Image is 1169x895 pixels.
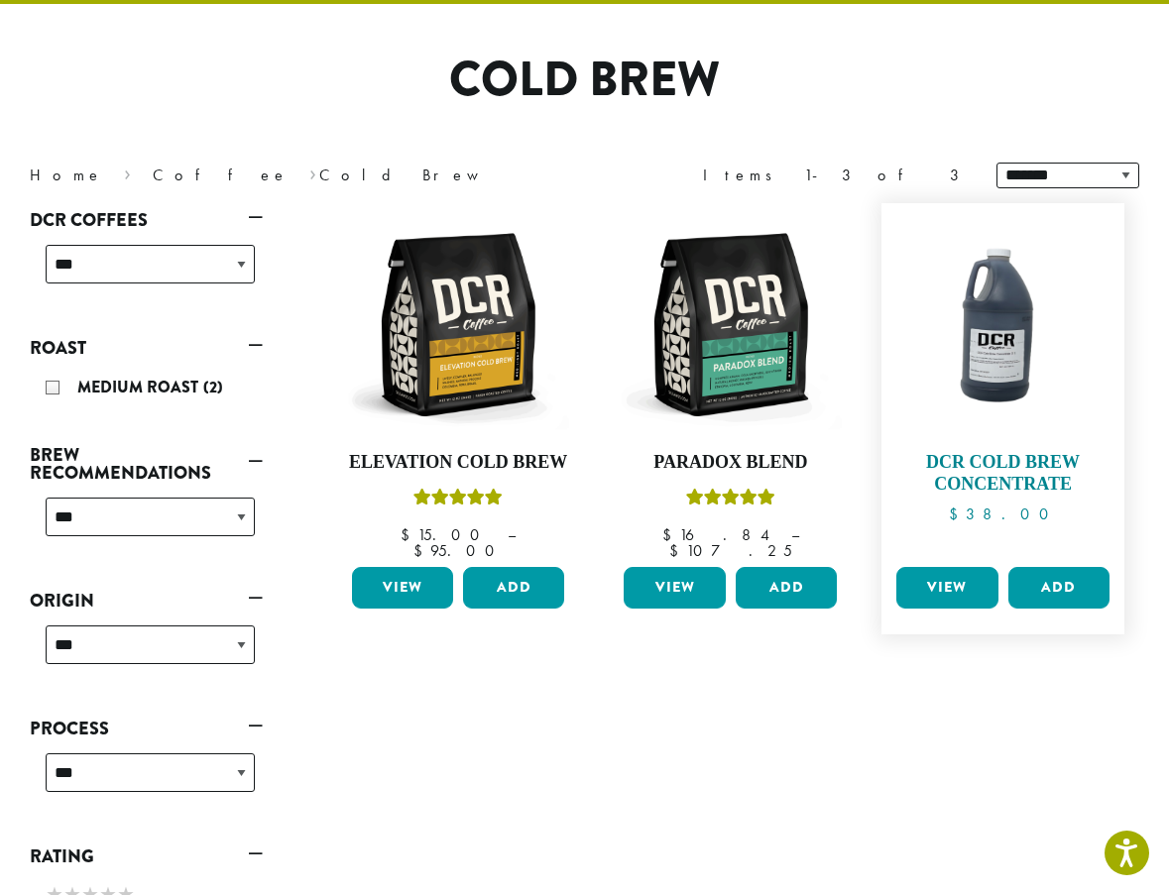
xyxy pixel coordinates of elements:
[30,365,263,414] div: Roast
[619,213,842,558] a: Paradox BlendRated 5.00 out of 5
[703,164,967,187] div: Items 1-3 of 3
[30,839,263,873] a: Rating
[669,540,686,561] span: $
[30,584,263,617] a: Origin
[896,567,997,609] a: View
[30,164,555,187] nav: Breadcrumb
[949,503,1058,524] bdi: 38.00
[30,165,103,185] a: Home
[662,524,772,545] bdi: 16.84
[619,213,842,436] img: DCR-12oz-Paradox-Blend-Stock-scaled.png
[153,165,289,185] a: Coffee
[949,503,966,524] span: $
[401,524,489,545] bdi: 15.00
[624,567,725,609] a: View
[401,524,417,545] span: $
[124,157,131,187] span: ›
[30,745,263,816] div: Process
[891,452,1114,495] h4: DCR Cold Brew Concentrate
[347,213,570,436] img: DCR-12oz-Elevation-Cold-Brew-Stock-scaled.png
[15,52,1154,109] h1: Cold Brew
[30,331,263,365] a: Roast
[77,376,203,398] span: Medium Roast
[30,490,263,560] div: Brew Recommendations
[662,524,679,545] span: $
[891,213,1114,436] img: DCR-Cold-Brew-Concentrate.jpg
[463,567,564,609] button: Add
[669,540,792,561] bdi: 107.25
[30,203,263,237] a: DCR Coffees
[1008,567,1110,609] button: Add
[891,213,1114,558] a: DCR Cold Brew Concentrate $38.00
[736,567,837,609] button: Add
[413,540,504,561] bdi: 95.00
[508,524,516,545] span: –
[30,237,263,307] div: DCR Coffees
[30,438,263,490] a: Brew Recommendations
[352,567,453,609] a: View
[413,540,430,561] span: $
[203,376,223,398] span: (2)
[619,452,842,474] h4: Paradox Blend
[30,712,263,745] a: Process
[347,213,570,558] a: Elevation Cold BrewRated 5.00 out of 5
[686,486,775,515] div: Rated 5.00 out of 5
[30,617,263,688] div: Origin
[413,486,503,515] div: Rated 5.00 out of 5
[791,524,799,545] span: –
[347,452,570,474] h4: Elevation Cold Brew
[309,157,316,187] span: ›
